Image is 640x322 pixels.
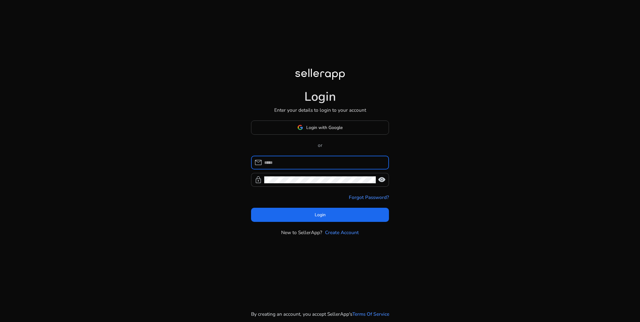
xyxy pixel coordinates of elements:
a: Forgot Password? [349,194,389,201]
button: Login with Google [251,121,389,135]
span: Login with Google [306,124,343,131]
span: visibility [378,176,386,184]
span: Login [315,212,326,218]
h1: Login [304,89,336,105]
a: Create Account [325,229,359,236]
p: or [251,142,389,149]
img: google-logo.svg [297,125,303,130]
a: Terms Of Service [352,310,389,318]
span: mail [254,158,262,167]
button: Login [251,208,389,222]
p: New to SellerApp? [281,229,322,236]
span: lock [254,176,262,184]
p: Enter your details to login to your account [274,106,366,114]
